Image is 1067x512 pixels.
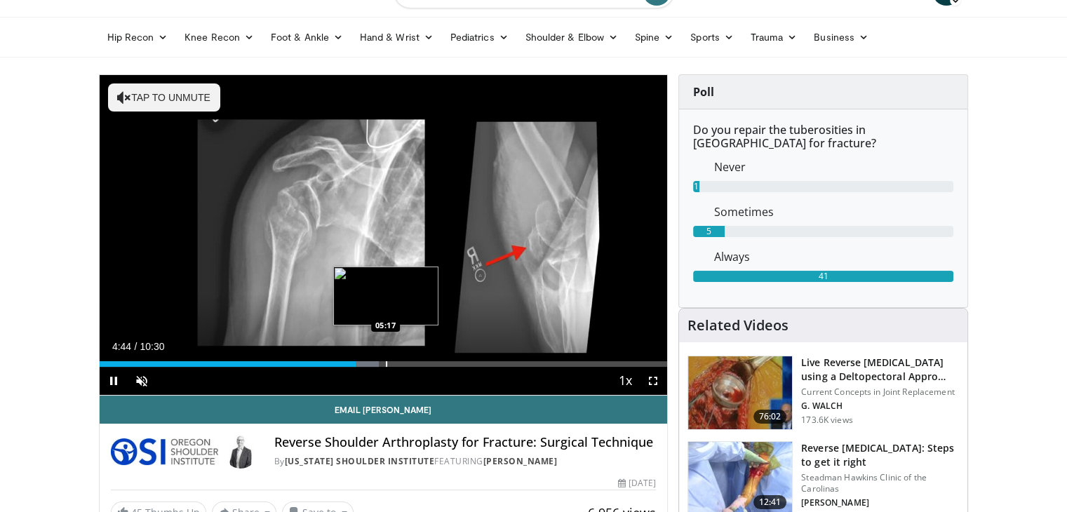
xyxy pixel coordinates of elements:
[100,396,668,424] a: Email [PERSON_NAME]
[351,23,442,51] a: Hand & Wrist
[274,435,656,450] h4: Reverse Shoulder Arthroplasty for Fracture: Surgical Technique
[611,367,639,395] button: Playback Rate
[483,455,558,467] a: [PERSON_NAME]
[742,23,806,51] a: Trauma
[704,203,964,220] dd: Sometimes
[618,477,656,490] div: [DATE]
[801,472,959,494] p: Steadman Hawkins Clinic of the Carolinas
[805,23,877,51] a: Business
[753,410,787,424] span: 76:02
[693,123,953,150] h6: Do you repair the tuberosities in [GEOGRAPHIC_DATA] for fracture?
[682,23,742,51] a: Sports
[128,367,156,395] button: Unmute
[753,495,787,509] span: 12:41
[517,23,626,51] a: Shoulder & Elbow
[176,23,262,51] a: Knee Recon
[100,367,128,395] button: Pause
[100,361,668,367] div: Progress Bar
[639,367,667,395] button: Fullscreen
[687,317,788,334] h4: Related Videos
[442,23,517,51] a: Pediatrics
[140,341,164,352] span: 10:30
[100,75,668,396] video-js: Video Player
[111,435,218,469] img: Oregon Shoulder Institute
[801,356,959,384] h3: Live Reverse [MEDICAL_DATA] using a Deltopectoral Appro…
[333,267,438,325] img: image.jpeg
[801,386,959,398] p: Current Concepts in Joint Replacement
[693,271,953,282] div: 41
[688,356,792,429] img: 684033_3.png.150x105_q85_crop-smart_upscale.jpg
[704,248,964,265] dd: Always
[262,23,351,51] a: Foot & Ankle
[687,356,959,430] a: 76:02 Live Reverse [MEDICAL_DATA] using a Deltopectoral Appro… Current Concepts in Joint Replacem...
[801,497,959,508] p: [PERSON_NAME]
[285,455,435,467] a: [US_STATE] Shoulder Institute
[108,83,220,112] button: Tap to unmute
[693,181,699,192] div: 1
[704,159,964,175] dd: Never
[224,435,257,469] img: Avatar
[626,23,682,51] a: Spine
[693,226,725,237] div: 5
[801,415,852,426] p: 173.6K views
[693,84,714,100] strong: Poll
[801,400,959,412] p: G. WALCH
[801,441,959,469] h3: Reverse [MEDICAL_DATA]: Steps to get it right
[274,455,656,468] div: By FEATURING
[99,23,177,51] a: Hip Recon
[112,341,131,352] span: 4:44
[135,341,137,352] span: /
